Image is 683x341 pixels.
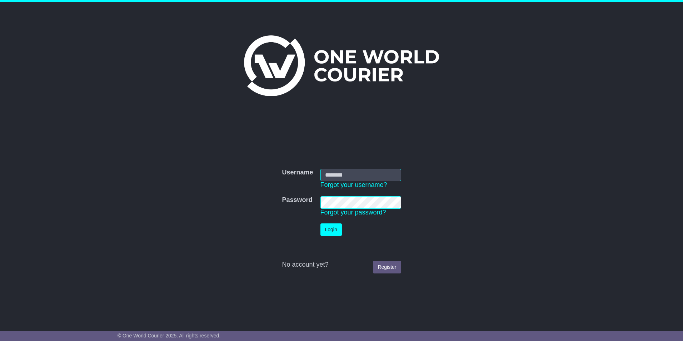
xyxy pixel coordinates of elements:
label: Password [282,196,312,204]
a: Forgot your password? [320,209,386,216]
span: © One World Courier 2025. All rights reserved. [118,333,221,338]
label: Username [282,169,313,177]
img: One World [244,35,439,96]
div: No account yet? [282,261,401,269]
a: Forgot your username? [320,181,387,188]
a: Register [373,261,401,273]
button: Login [320,223,342,236]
